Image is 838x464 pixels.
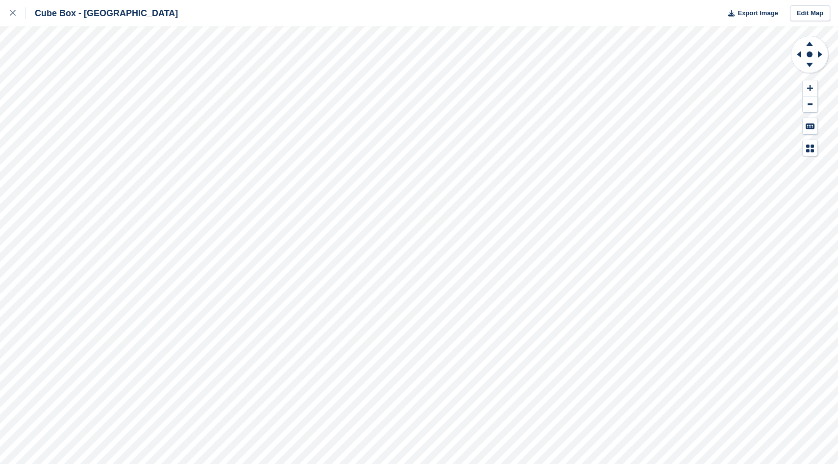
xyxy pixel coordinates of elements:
[803,118,817,134] button: Keyboard Shortcuts
[722,5,778,22] button: Export Image
[803,140,817,156] button: Map Legend
[790,5,830,22] a: Edit Map
[803,97,817,113] button: Zoom Out
[803,80,817,97] button: Zoom In
[738,8,778,18] span: Export Image
[26,7,178,19] div: Cube Box - [GEOGRAPHIC_DATA]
